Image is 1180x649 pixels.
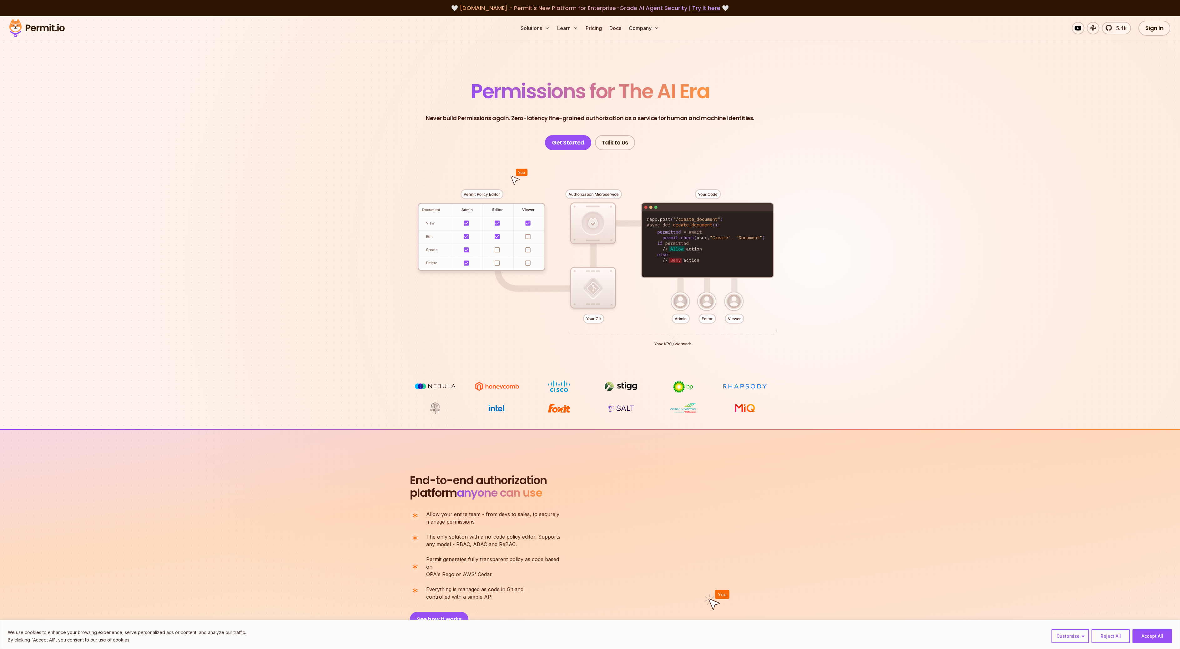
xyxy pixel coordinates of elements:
[607,22,624,34] a: Docs
[1132,629,1172,643] button: Accept All
[457,485,542,501] span: anyone can use
[426,586,523,601] p: controlled with a simple API
[471,77,709,105] span: Permissions for The AI Era
[595,135,635,150] a: Talk to Us
[555,22,581,34] button: Learn
[659,380,706,393] img: bp
[410,474,547,499] h2: platform
[426,510,559,525] p: manage permissions
[8,636,246,644] p: By clicking "Accept All", you consent to our use of cookies.
[426,555,566,570] span: Permit generates fully transparent policy as code based on
[426,555,566,578] p: OPA's Rego or AWS' Cedar
[410,612,468,627] button: See how it works
[659,402,706,414] img: Casa dos Ventos
[426,510,559,518] span: Allow your entire team - from devs to sales, to securely
[426,533,560,540] span: The only solution with a no-code policy editor. Supports
[6,18,68,39] img: Permit logo
[426,533,560,548] p: any model - RBAC, ABAC and ReBAC.
[536,402,582,414] img: Foxit
[518,22,552,34] button: Solutions
[1051,629,1089,643] button: Customize
[474,380,521,392] img: Honeycomb
[598,380,644,392] img: Stigg
[721,380,768,392] img: Rhapsody Health
[474,402,521,414] img: Intel
[583,22,604,34] a: Pricing
[692,4,720,12] a: Try it here
[724,403,766,413] img: MIQ
[8,629,246,636] p: We use cookies to enhance your browsing experience, serve personalized ads or content, and analyz...
[460,4,720,12] span: [DOMAIN_NAME] - Permit's New Platform for Enterprise-Grade AI Agent Security |
[626,22,662,34] button: Company
[1112,24,1127,32] span: 5.4k
[426,114,754,123] p: Never build Permissions again. Zero-latency fine-grained authorization as a service for human and...
[536,380,582,392] img: Cisco
[426,586,523,593] span: Everything is managed as code in Git and
[598,402,644,414] img: salt
[15,4,1165,13] div: 🤍 🤍
[1138,21,1171,36] a: Sign In
[410,474,547,487] span: End-to-end authorization
[412,402,459,414] img: Maricopa County Recorder\'s Office
[1102,22,1131,34] a: 5.4k
[1092,629,1130,643] button: Reject All
[412,380,459,392] img: Nebula
[545,135,591,150] a: Get Started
